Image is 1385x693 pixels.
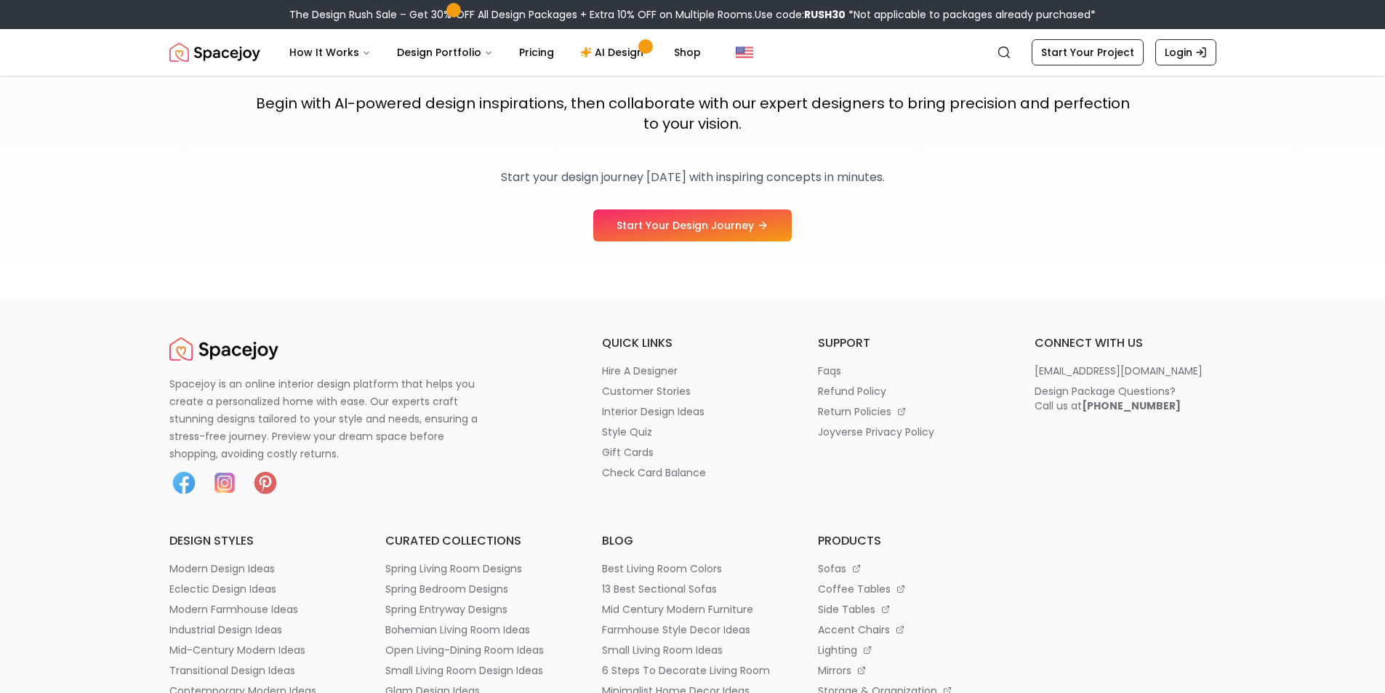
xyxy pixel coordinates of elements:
a: lighting [818,643,1000,657]
a: mirrors [818,663,1000,678]
p: mid-century modern ideas [169,643,305,657]
p: farmhouse style decor ideas [602,622,750,637]
p: bohemian living room ideas [385,622,530,637]
p: hire a designer [602,364,678,378]
p: [EMAIL_ADDRESS][DOMAIN_NAME] [1035,364,1203,378]
img: Facebook icon [169,468,198,497]
a: faqs [818,364,1000,378]
a: modern farmhouse ideas [169,602,351,617]
img: Spacejoy Logo [169,335,278,364]
div: The Design Rush Sale – Get 30% OFF All Design Packages + Extra 10% OFF on Multiple Rooms. [289,7,1096,22]
a: hire a designer [602,364,784,378]
p: return policies [818,404,891,419]
a: best living room colors [602,561,784,576]
h6: quick links [602,335,784,352]
a: small living room ideas [602,643,784,657]
a: style quiz [602,425,784,439]
a: eclectic design ideas [169,582,351,596]
p: transitional design ideas [169,663,295,678]
h6: support [818,335,1000,352]
a: Design Package Questions?Call us at[PHONE_NUMBER] [1035,384,1216,413]
p: 13 best sectional sofas [602,582,717,596]
p: Begin with AI-powered design inspirations, then collaborate with our expert designers to bring pr... [251,93,1135,134]
img: Instagram icon [210,468,239,497]
a: joyverse privacy policy [818,425,1000,439]
p: best living room colors [602,561,722,576]
p: interior design ideas [602,404,704,419]
p: mid century modern furniture [602,602,753,617]
h6: products [818,532,1000,550]
a: 6 steps to decorate living room [602,663,784,678]
p: mirrors [818,663,851,678]
a: transitional design ideas [169,663,351,678]
p: check card balance [602,465,706,480]
p: joyverse privacy policy [818,425,934,439]
p: modern farmhouse ideas [169,602,298,617]
a: Spacejoy [169,335,278,364]
a: Start Your Project [1032,39,1144,65]
a: check card balance [602,465,784,480]
a: modern design ideas [169,561,351,576]
p: Spacejoy is an online interior design platform that helps you create a personalized home with eas... [169,375,495,462]
span: *Not applicable to packages already purchased* [846,7,1096,22]
p: side tables [818,602,875,617]
p: faqs [818,364,841,378]
p: Start your design journey [DATE] with inspiring concepts in minutes. [251,169,1135,186]
p: spring entryway designs [385,602,507,617]
p: accent chairs [818,622,890,637]
p: style quiz [602,425,652,439]
p: customer stories [602,384,691,398]
nav: Main [278,38,712,67]
p: coffee tables [818,582,891,596]
img: Spacejoy Logo [169,38,260,67]
b: [PHONE_NUMBER] [1082,398,1181,413]
a: interior design ideas [602,404,784,419]
img: Pinterest icon [251,468,280,497]
button: How It Works [278,38,382,67]
a: farmhouse style decor ideas [602,622,784,637]
p: lighting [818,643,857,657]
p: spring bedroom designs [385,582,508,596]
a: [EMAIL_ADDRESS][DOMAIN_NAME] [1035,364,1216,378]
a: coffee tables [818,582,1000,596]
p: modern design ideas [169,561,275,576]
p: sofas [818,561,846,576]
a: mid century modern furniture [602,602,784,617]
a: Shop [662,38,712,67]
h6: blog [602,532,784,550]
a: customer stories [602,384,784,398]
a: AI Design [569,38,659,67]
a: Start Your Design Journey [593,209,792,241]
a: Login [1155,39,1216,65]
nav: Global [169,29,1216,76]
p: small living room design ideas [385,663,543,678]
a: spring living room designs [385,561,567,576]
a: accent chairs [818,622,1000,637]
p: gift cards [602,445,654,460]
a: small living room design ideas [385,663,567,678]
a: side tables [818,602,1000,617]
p: refund policy [818,384,886,398]
p: open living-dining room ideas [385,643,544,657]
a: Pricing [507,38,566,67]
a: spring bedroom designs [385,582,567,596]
h6: curated collections [385,532,567,550]
a: 13 best sectional sofas [602,582,784,596]
a: open living-dining room ideas [385,643,567,657]
div: Design Package Questions? Call us at [1035,384,1181,413]
p: industrial design ideas [169,622,282,637]
a: Spacejoy [169,38,260,67]
a: refund policy [818,384,1000,398]
a: sofas [818,561,1000,576]
a: spring entryway designs [385,602,567,617]
a: return policies [818,404,1000,419]
button: Design Portfolio [385,38,505,67]
h6: design styles [169,532,351,550]
p: small living room ideas [602,643,723,657]
h6: connect with us [1035,335,1216,352]
p: spring living room designs [385,561,522,576]
a: bohemian living room ideas [385,622,567,637]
